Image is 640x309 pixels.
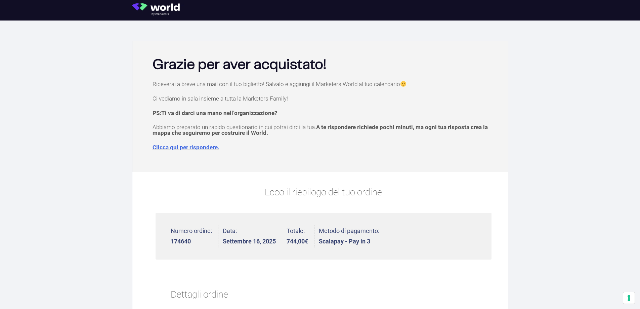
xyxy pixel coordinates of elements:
p: Abbiamo preparato un rapido questionario in cui potrai dirci la tua. [153,124,495,136]
a: Clicca qui per rispondere. [153,144,219,151]
p: Ci vediamo in sala insieme a tutta la Marketers Family! [153,96,495,102]
h2: Dettagli ordine [171,281,476,309]
p: Ecco il riepilogo del tuo ordine [156,186,492,199]
button: Le tue preferenze relative al consenso per le tecnologie di tracciamento [623,292,635,304]
bdi: 744,00 [287,238,308,245]
img: 🙂 [400,81,406,87]
span: Ti va di darci una mano nell’organizzazione? [161,110,277,116]
span: € [305,238,308,245]
li: Metodo di pagamento: [319,225,379,247]
span: A te rispondere richiede pochi minuti, ma ogni tua risposta crea la mappa che seguiremo per costr... [153,124,488,136]
b: Grazie per aver acquistato! [153,58,326,72]
strong: Scalapay - Pay in 3 [319,238,379,244]
strong: PS: [153,110,277,116]
strong: 174640 [171,238,212,244]
p: Riceverai a breve una mail con il tuo biglietto! Salvalo e aggiungi il Marketers World al tuo cal... [153,81,495,87]
strong: Settembre 16, 2025 [223,238,276,244]
li: Data: [223,225,282,247]
li: Numero ordine: [171,225,218,247]
li: Totale: [287,225,314,247]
